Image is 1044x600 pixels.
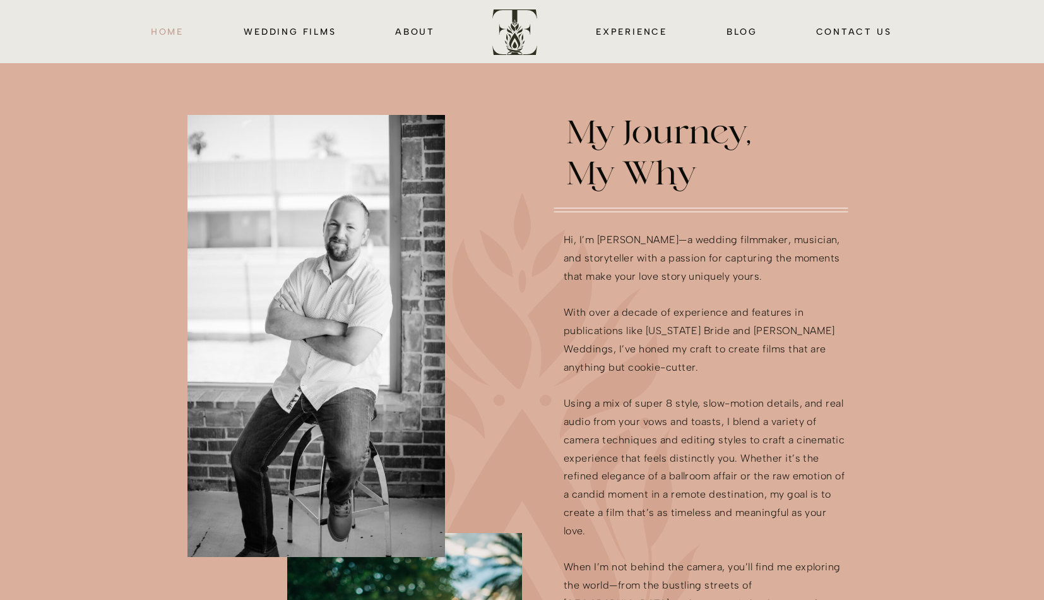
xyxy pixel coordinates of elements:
a: blog [726,24,758,39]
a: about [394,24,436,39]
a: HOME [149,24,186,39]
a: wedding films [242,24,338,39]
a: EXPERIENCE [593,24,670,39]
a: CONTACT us [814,24,893,39]
h2: My Journey, My Why [567,115,766,195]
